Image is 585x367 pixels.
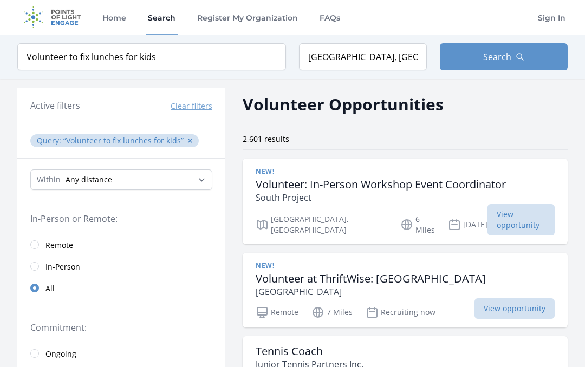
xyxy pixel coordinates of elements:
[243,134,289,144] span: 2,601 results
[17,43,286,70] input: Keyword
[440,43,568,70] button: Search
[171,101,212,112] button: Clear filters
[243,92,444,116] h2: Volunteer Opportunities
[256,285,486,298] p: [GEOGRAPHIC_DATA]
[30,169,212,190] select: Search Radius
[474,298,555,319] span: View opportunity
[256,178,506,191] h3: Volunteer: In-Person Workshop Event Coordinator
[256,261,274,270] span: New!
[311,306,353,319] p: 7 Miles
[37,135,63,146] span: Query :
[256,345,363,358] h3: Tennis Coach
[256,167,274,176] span: New!
[45,240,73,251] span: Remote
[45,349,76,359] span: Ongoing
[45,261,80,272] span: In-Person
[243,253,568,327] a: New! Volunteer at ThriftWise: [GEOGRAPHIC_DATA] [GEOGRAPHIC_DATA] Remote 7 Miles Recruiting now V...
[63,135,184,146] q: Volunteer to fix lunches for kids
[30,99,80,112] h3: Active filters
[483,50,511,63] span: Search
[243,159,568,244] a: New! Volunteer: In-Person Workshop Event Coordinator South Project [GEOGRAPHIC_DATA], [GEOGRAPHIC...
[256,214,387,235] p: [GEOGRAPHIC_DATA], [GEOGRAPHIC_DATA]
[487,204,555,235] span: View opportunity
[17,277,225,299] a: All
[299,43,427,70] input: Location
[17,343,225,364] a: Ongoing
[45,283,55,294] span: All
[17,255,225,277] a: In-Person
[366,306,435,319] p: Recruiting now
[448,214,487,235] p: [DATE]
[30,321,212,334] legend: Commitment:
[256,306,298,319] p: Remote
[17,234,225,255] a: Remote
[256,272,486,285] h3: Volunteer at ThriftWise: [GEOGRAPHIC_DATA]
[187,135,193,146] button: ✕
[30,212,212,225] legend: In-Person or Remote:
[400,214,435,235] p: 6 Miles
[256,191,506,204] p: South Project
